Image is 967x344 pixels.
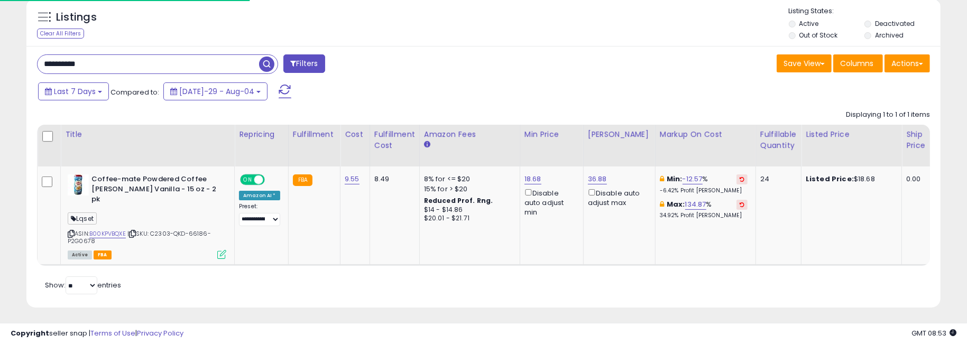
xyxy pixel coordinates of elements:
[588,129,651,140] div: [PERSON_NAME]
[660,129,751,140] div: Markup on Cost
[239,203,280,227] div: Preset:
[263,175,280,184] span: OFF
[906,174,924,184] div: 0.00
[846,110,930,120] div: Displaying 1 to 1 of 1 items
[833,54,883,72] button: Columns
[68,229,211,245] span: | SKU: C2303-QKD-66186-P2G0678
[54,86,96,97] span: Last 7 Days
[45,280,121,290] span: Show: entries
[806,174,894,184] div: $18.68
[241,175,254,184] span: ON
[911,328,956,338] span: 2025-08-12 08:53 GMT
[345,174,360,184] a: 9.55
[345,129,365,140] div: Cost
[806,174,854,184] b: Listed Price:
[56,10,97,25] h5: Listings
[37,29,84,39] div: Clear All Filters
[68,174,226,258] div: ASIN:
[760,174,793,184] div: 24
[137,328,183,338] a: Privacy Policy
[11,329,183,339] div: seller snap | |
[840,58,873,69] span: Columns
[789,6,941,16] p: Listing States:
[65,129,230,140] div: Title
[94,250,112,259] span: FBA
[660,174,748,194] div: %
[424,184,512,194] div: 15% for > $20
[524,174,541,184] a: 18.68
[885,54,930,72] button: Actions
[68,174,89,196] img: 417jGnaiAGL._SL40_.jpg
[524,187,575,218] div: Disable auto adjust min
[68,212,97,225] span: Lqset
[588,174,607,184] a: 36.88
[38,82,109,100] button: Last 7 Days
[875,19,915,28] label: Deactivated
[424,174,512,184] div: 8% for <= $20
[293,129,336,140] div: Fulfillment
[424,206,512,215] div: $14 - $14.86
[660,187,748,194] p: -6.42% Profit [PERSON_NAME]
[239,191,280,200] div: Amazon AI *
[424,140,430,150] small: Amazon Fees.
[799,31,838,40] label: Out of Stock
[685,199,706,210] a: 134.87
[293,174,312,186] small: FBA
[374,129,415,151] div: Fulfillment Cost
[660,200,748,219] div: %
[588,187,647,208] div: Disable auto adjust max
[667,174,683,184] b: Min:
[906,129,927,151] div: Ship Price
[11,328,49,338] strong: Copyright
[424,214,512,223] div: $20.01 - $21.71
[163,82,268,100] button: [DATE]-29 - Aug-04
[777,54,832,72] button: Save View
[283,54,325,73] button: Filters
[424,196,493,205] b: Reduced Prof. Rng.
[90,328,135,338] a: Terms of Use
[799,19,819,28] label: Active
[89,229,126,238] a: B00KPVBQXE
[760,129,797,151] div: Fulfillable Quantity
[239,129,284,140] div: Repricing
[424,129,515,140] div: Amazon Fees
[667,199,685,209] b: Max:
[91,174,220,207] b: Coffee-mate Powdered Coffee [PERSON_NAME] Vanilla - 15 oz - 2 pk
[660,212,748,219] p: 34.92% Profit [PERSON_NAME]
[806,129,897,140] div: Listed Price
[179,86,254,97] span: [DATE]-29 - Aug-04
[875,31,904,40] label: Archived
[655,125,756,166] th: The percentage added to the cost of goods (COGS) that forms the calculator for Min & Max prices.
[68,250,92,259] span: All listings currently available for purchase on Amazon
[524,129,579,140] div: Min Price
[374,174,411,184] div: 8.49
[683,174,703,184] a: -12.57
[110,87,159,97] span: Compared to:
